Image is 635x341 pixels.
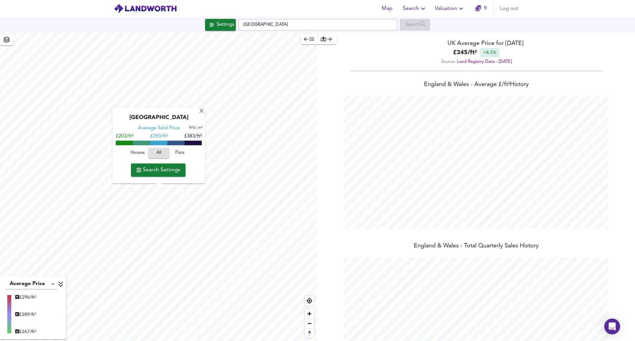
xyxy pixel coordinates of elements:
button: Search [400,2,430,15]
div: Click to configure Search Settings [205,19,236,31]
button: Zoom in [305,309,314,319]
b: £ 345 / ft² [453,48,477,57]
span: Reset bearing to north [305,328,314,338]
div: [GEOGRAPHIC_DATA] [116,115,202,125]
button: Reset bearing to north [305,328,314,338]
span: Valuation [435,4,465,13]
span: Search [403,4,427,13]
div: Average Price [6,279,57,289]
button: Search Settings [131,163,186,177]
button: Log out [497,2,521,15]
button: Zoom out [305,319,314,328]
img: logo [114,4,177,14]
button: Map [376,2,398,15]
span: Search Settings [136,165,180,175]
span: Map [379,4,395,13]
span: Flats [171,149,189,157]
div: Source: [317,57,635,66]
div: England & Wales - Total Quarterly Sales History [317,242,635,251]
div: England & Wales - Average £/ ft² History [317,80,635,90]
button: Houses [127,148,148,158]
div: Average Sold Price [138,125,180,132]
div: Open Intercom Messenger [604,319,620,334]
a: Land Registry Data - [DATE] [457,60,512,64]
span: m² [198,126,202,130]
div: Enable a Source before running a Search [400,19,430,31]
button: Settings [205,19,236,31]
input: Enter a location... [238,19,397,30]
button: 9 [470,2,491,15]
div: £ 267/ft² [15,328,36,335]
button: Valuation [432,2,468,15]
button: Flats [169,148,190,158]
button: Find my location [305,296,314,306]
button: All [148,148,169,158]
span: £ 293/ft² [150,134,168,139]
div: £ 296/ft² [15,294,36,301]
span: ft² [189,126,193,130]
div: UK Average Price for [DATE] [317,39,635,48]
span: Log out [500,4,519,13]
div: +8.5% [480,48,499,57]
span: £203/ft² [116,134,133,139]
div: X [199,108,204,115]
div: £ 289/ft² [15,311,36,318]
span: Houses [129,149,147,157]
div: Settings [217,21,234,29]
a: 9 [475,4,487,13]
span: £383/ft² [184,134,202,139]
span: All [151,149,166,157]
